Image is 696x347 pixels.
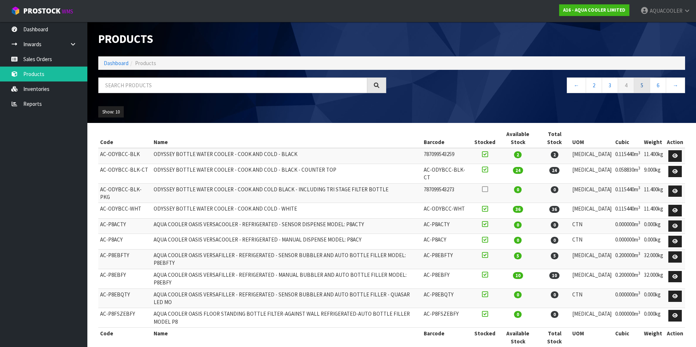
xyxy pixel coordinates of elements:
[62,8,73,15] small: WMS
[551,311,558,318] span: 0
[422,288,472,308] td: AC-P8EBQTY
[570,234,613,250] td: CTN
[570,164,613,183] td: [MEDICAL_DATA]
[613,128,642,148] th: Cubic
[613,288,642,308] td: 0.000000m
[638,165,640,171] sup: 3
[98,128,152,148] th: Code
[472,128,497,148] th: Stocked
[98,164,152,183] td: AC-ODYBCC-BLK-CT
[638,251,640,256] sup: 3
[514,252,522,259] span: 5
[98,106,124,118] button: Show: 10
[666,77,685,93] a: →
[514,222,522,228] span: 0
[98,328,152,347] th: Code
[638,220,640,225] sup: 3
[422,328,472,347] th: Barcode
[551,291,558,298] span: 0
[98,77,367,93] input: Search products
[570,308,613,328] td: [MEDICAL_DATA]
[422,218,472,234] td: AC-P8ACTY
[638,271,640,276] sup: 3
[634,77,650,93] a: 5
[11,6,20,15] img: cube-alt.png
[567,77,586,93] a: ←
[586,77,602,93] a: 2
[497,128,538,148] th: Available Stock
[513,206,523,213] span: 36
[638,205,640,210] sup: 3
[422,249,472,269] td: AC-P8EBFTY
[563,7,625,13] strong: A16 - AQUA COOLER LIMITED
[642,203,665,219] td: 11.400kg
[98,234,152,250] td: AC-P8ACY
[613,183,642,203] td: 0.115440m
[98,203,152,219] td: AC-ODYBCC-WHT
[613,164,642,183] td: 0.058830m
[422,148,472,164] td: 787099543259
[642,308,665,328] td: 0.000kg
[397,77,685,95] nav: Page navigation
[602,77,618,93] a: 3
[152,128,422,148] th: Name
[638,150,640,155] sup: 3
[514,291,522,298] span: 0
[650,77,666,93] a: 6
[613,308,642,328] td: 0.000000m
[152,269,422,288] td: AQUA COOLER OASIS VERSAFILLER - REFRIGERATED - MANUAL BUBBLER AND AUTO BOTTLE FILLER MODEL: P8EBFY
[152,148,422,164] td: ODYSSEY BOTTLE WATER COOLER - COOK AND COLD - BLACK
[613,328,642,347] th: Cubic
[497,328,538,347] th: Available Stock
[642,328,665,347] th: Weight
[98,148,152,164] td: AC-ODYBCC-BLK
[98,308,152,328] td: AC-P8FSZEBFY
[613,269,642,288] td: 0.200000m
[152,249,422,269] td: AQUA COOLER OASIS VERSAFILLER - REFRIGERATED - SENSOR BUBBLER AND AUTO BOTTLE FILLER MODEL: P8EBFTY
[422,269,472,288] td: AC-P8EBFY
[152,218,422,234] td: AQUA COOLER OASIS VERSACOOLER - REFRIGERATED - SENSOR DISPENSE MODEL: P8ACTY
[538,328,570,347] th: Total Stock
[570,218,613,234] td: CTN
[551,237,558,244] span: 0
[570,249,613,269] td: [MEDICAL_DATA]
[98,249,152,269] td: AC-P8EBFTY
[618,77,634,93] a: 4
[642,249,665,269] td: 32.000kg
[422,164,472,183] td: AC-ODYBCC-BLK-CT
[422,183,472,203] td: 787099543273
[570,148,613,164] td: [MEDICAL_DATA]
[104,60,128,67] a: Dashboard
[638,310,640,315] sup: 3
[613,249,642,269] td: 0.200000m
[23,6,60,16] span: ProStock
[665,128,685,148] th: Action
[152,203,422,219] td: ODYSSEY BOTTLE WATER COOLER - COOK AND COLD - WHITE
[152,183,422,203] td: ODYSSEY BOTTLE WATER COOLER - COOK AND COLD BLACK - INCLUDING TRI STAGE FILTER BOTTLE
[551,252,558,259] span: 5
[551,151,558,158] span: 2
[570,183,613,203] td: [MEDICAL_DATA]
[638,185,640,190] sup: 3
[638,236,640,241] sup: 3
[570,288,613,308] td: CTN
[98,183,152,203] td: AC-ODYBCC-BLK-PKG
[613,203,642,219] td: 0.115440m
[135,60,156,67] span: Products
[642,164,665,183] td: 9.000kg
[613,148,642,164] td: 0.115440m
[514,237,522,244] span: 0
[642,234,665,250] td: 0.000kg
[98,288,152,308] td: AC-P8EBQTY
[638,290,640,295] sup: 3
[570,128,613,148] th: UOM
[551,222,558,228] span: 0
[642,288,665,308] td: 0.000kg
[549,272,559,279] span: 10
[642,269,665,288] td: 32.000kg
[538,128,570,148] th: Total Stock
[650,7,683,14] span: AQUACOOLER
[422,308,472,328] td: AC-P8FSZEBFY
[551,186,558,193] span: 0
[152,308,422,328] td: AQUA COOLER OASIS FLOOR STANDING BOTTLE FILTER-AGAINST WALL REFRIGERATED-AUTO BOTTLE FILLER MODEL P8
